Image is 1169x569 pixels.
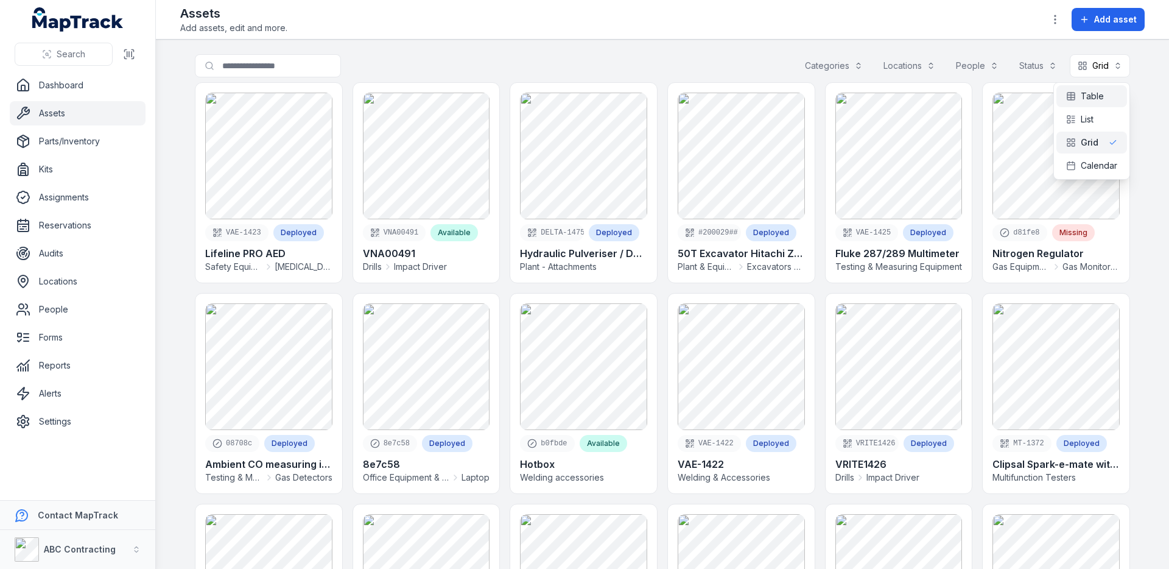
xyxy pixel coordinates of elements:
[1081,160,1117,172] span: Calendar
[1081,90,1104,102] span: Table
[1070,54,1130,77] button: Grid
[1053,82,1130,180] div: Grid
[1081,136,1098,149] span: Grid
[1081,113,1094,125] span: List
